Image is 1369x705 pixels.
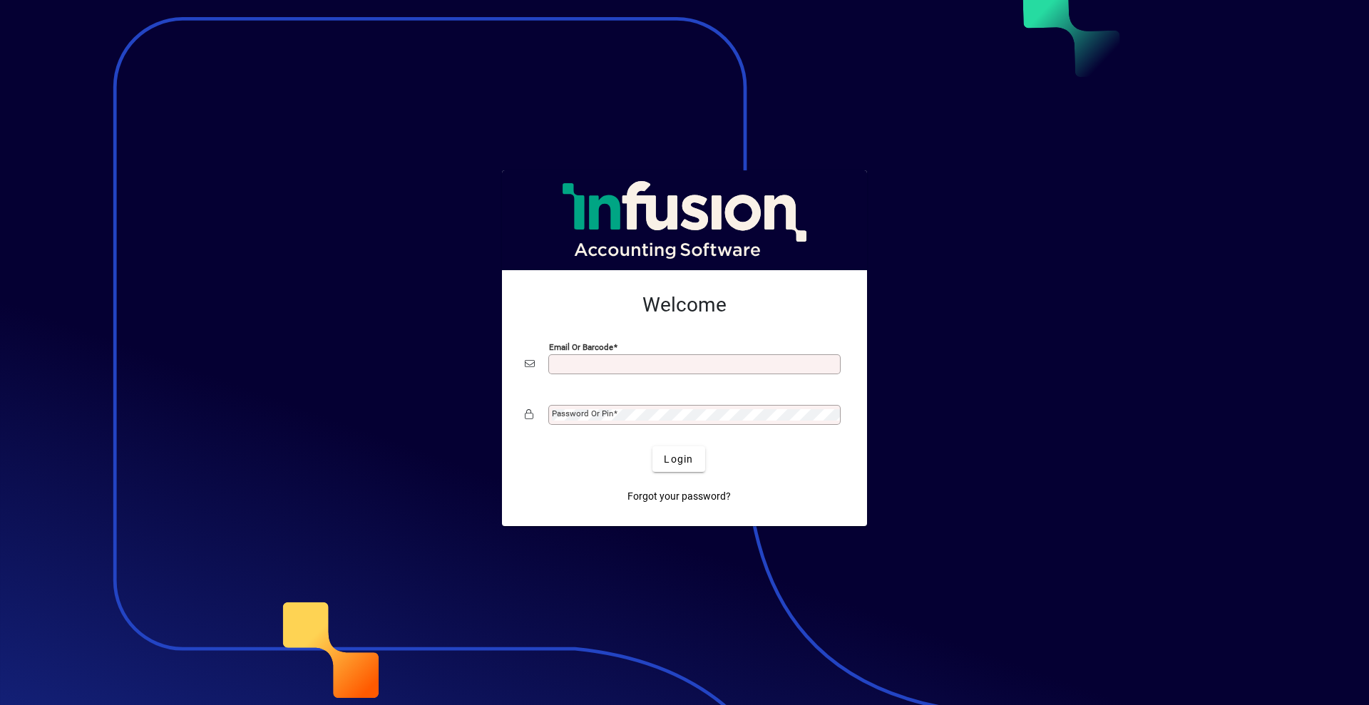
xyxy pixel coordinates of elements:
[627,489,731,504] span: Forgot your password?
[549,342,613,352] mat-label: Email or Barcode
[664,452,693,467] span: Login
[552,408,613,418] mat-label: Password or Pin
[525,293,844,317] h2: Welcome
[652,446,704,472] button: Login
[622,483,737,509] a: Forgot your password?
